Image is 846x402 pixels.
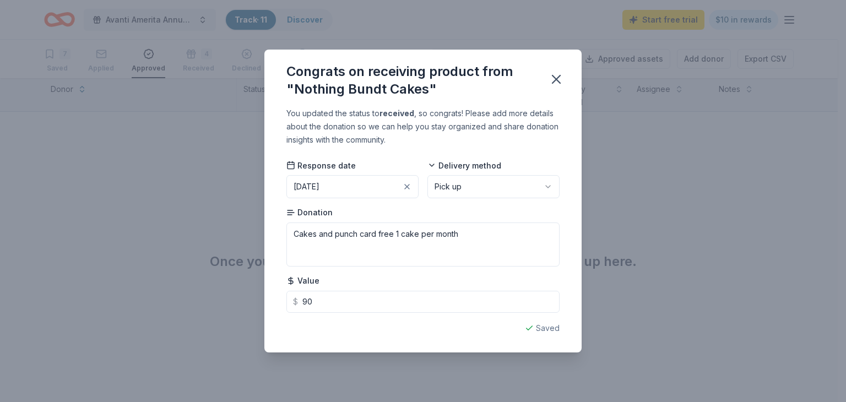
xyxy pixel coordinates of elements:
div: Congrats on receiving product from "Nothing Bundt Cakes" [286,63,535,98]
div: You updated the status to , so congrats! Please add more details about the donation so we can hel... [286,107,560,146]
span: Donation [286,207,333,218]
b: received [379,108,414,118]
span: Response date [286,160,356,171]
span: Delivery method [427,160,501,171]
button: [DATE] [286,175,419,198]
textarea: Cakes and punch card free 1 cake per month [286,222,560,267]
span: Value [286,275,319,286]
div: [DATE] [294,180,319,193]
